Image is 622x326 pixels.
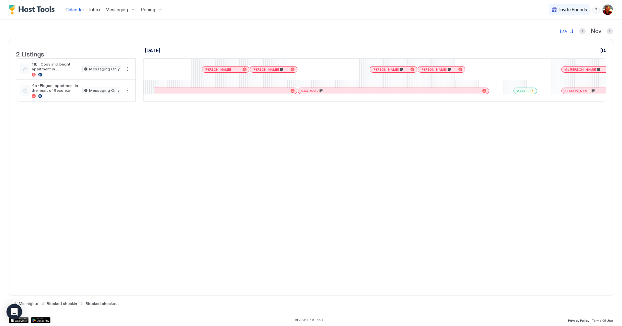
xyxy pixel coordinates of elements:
[443,56,449,63] span: Sat
[460,56,466,63] span: 26
[482,55,500,65] a: October 27, 2025
[226,56,234,63] span: Thu
[437,56,442,63] span: 25
[251,56,256,63] span: Fri
[559,7,587,13] span: Invite Friends
[394,56,402,63] span: Thu
[373,67,399,72] span: [PERSON_NAME]
[346,56,353,63] span: Tue
[603,5,613,15] div: User profile
[370,56,378,63] span: Wed
[89,6,100,13] a: Inbox
[202,56,210,63] span: Wed
[143,46,162,55] a: October 13, 2025
[246,56,250,63] span: 17
[124,87,132,94] div: menu
[579,28,586,34] button: Previous month
[179,56,186,63] span: Tue
[301,89,318,93] span: Gaia Rebak
[556,56,561,63] span: 30
[219,55,235,65] a: October 16, 2025
[65,7,84,12] span: Calendar
[245,55,258,65] a: October 17, 2025
[490,56,498,63] span: Mon
[582,56,586,63] span: 31
[413,56,419,63] span: 24
[516,89,528,93] span: Mass producciones
[196,56,201,63] span: 15
[606,28,613,34] button: Next month
[275,56,281,63] span: Sat
[459,55,475,65] a: October 26, 2025
[298,56,305,63] span: Sun
[538,56,546,63] span: Wed
[564,89,591,93] span: [PERSON_NAME]
[148,56,153,63] span: 13
[362,55,380,65] a: October 22, 2025
[9,5,58,15] a: Host Tools Logo
[592,6,600,14] div: menu
[291,55,307,65] a: October 19, 2025
[316,56,321,63] span: 20
[605,55,617,65] a: November 1, 2025
[466,56,474,63] span: Sun
[314,55,332,65] a: October 20, 2025
[293,56,297,63] span: 19
[587,56,592,63] span: Fri
[591,28,601,35] span: Nov
[9,317,29,323] a: App Store
[173,56,178,63] span: 14
[507,55,523,65] a: October 28, 2025
[435,55,451,65] a: October 25, 2025
[364,56,369,63] span: 22
[31,317,51,323] a: Google Play Store
[253,67,279,72] span: [PERSON_NAME]
[530,55,548,65] a: October 29, 2025
[532,56,537,63] span: 29
[124,65,132,73] div: menu
[47,301,77,306] span: Blocked checkin
[564,67,596,72] span: Ma [PERSON_NAME]
[560,28,573,34] div: [DATE]
[420,56,424,63] span: Fri
[154,56,162,63] span: Mon
[339,55,355,65] a: October 21, 2025
[89,7,100,12] span: Inbox
[514,56,522,63] span: Tue
[86,301,119,306] span: Blocked checkout
[141,7,155,13] span: Pricing
[32,83,80,93] span: 4a · Elegant apartment in the heart of Recoleta
[592,319,613,322] span: Terms Of Use
[322,56,330,63] span: Mon
[19,301,38,306] span: Min nights
[386,55,403,65] a: October 23, 2025
[270,56,274,63] span: 18
[268,55,282,65] a: October 18, 2025
[562,56,570,63] span: Thu
[295,318,323,322] span: © 2025 Host Tools
[32,62,80,71] span: 11b · Cosy and bright apartment in [GEOGRAPHIC_DATA]
[554,55,571,65] a: October 30, 2025
[147,55,164,65] a: October 13, 2025
[6,304,22,320] div: Open Intercom Messenger
[124,87,132,94] button: More options
[205,67,231,72] span: [PERSON_NAME]
[592,317,613,323] a: Terms Of Use
[412,55,426,65] a: October 24, 2025
[341,56,345,63] span: 21
[106,7,128,13] span: Messaging
[420,67,447,72] span: [PERSON_NAME]
[580,55,593,65] a: October 31, 2025
[508,56,513,63] span: 28
[124,65,132,73] button: More options
[568,319,589,322] span: Privacy Policy
[65,6,84,13] a: Calendar
[559,27,574,35] button: [DATE]
[16,49,44,58] span: 2 Listings
[388,56,393,63] span: 23
[195,55,212,65] a: October 15, 2025
[171,55,187,65] a: October 14, 2025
